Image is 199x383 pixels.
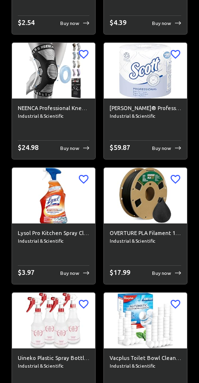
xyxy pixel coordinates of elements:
p: Buy now [152,270,171,277]
h6: NEENCA Professional Knee Brace for Knee Pain Relief, Medical Knee Support with [MEDICAL_DATA] Pad... [18,104,89,113]
p: Buy now [60,270,79,277]
span: $ 59.87 [110,144,130,151]
span: $ 4.39 [110,19,126,26]
img: Lysol Pro Kitchen Spray Cleaner and Degreaser, Antibacterial All Purpose Cleaning Spray for Kitch... [12,168,95,223]
h6: Uineko Plastic Spray Bottle (4 Pack, 24 Oz, All-Purpose) Heavy Duty Spraying Bottles Leak Proof M... [18,354,89,363]
span: Industrial & Scientific [110,362,181,370]
h6: [PERSON_NAME]® Professional 100% Recycled Fiber Standard Roll Toilet Paper (13217), with Elevated... [110,104,181,113]
img: OVERTURE PLA Filament 1.75mm PLA 3D Printer Filament, 1kg Cardboard Spool (2.2lbs), Dimensional A... [104,168,187,223]
img: NEENCA Professional Knee Brace for Knee Pain Relief, Medical Knee Support with Patella Pad &amp; ... [12,43,95,98]
img: Uineko Plastic Spray Bottle (4 Pack, 24 Oz, All-Purpose) Heavy Duty Spraying Bottles Leak Proof M... [12,293,95,348]
span: Industrial & Scientific [18,237,89,245]
p: Buy now [152,145,171,152]
span: Industrial & Scientific [110,237,181,245]
span: Industrial & Scientific [18,112,89,120]
img: Scott® Professional 100% Recycled Fiber Standard Roll Toilet Paper (13217), with Elevated Design,... [104,43,187,98]
span: $ 24.98 [18,144,38,151]
span: $ 17.99 [110,269,130,276]
img: Vacplus Toilet Bowl Cleaners - 100 PACK, Automatic Toilet Bowl Cleaner Tablets for Deodorizing &a... [104,293,187,348]
p: Buy now [60,145,79,152]
h6: Lysol Pro Kitchen Spray Cleaner and Degreaser, Antibacterial All Purpose Cleaning Spray for Kitch... [18,229,89,238]
span: $ 3.97 [18,269,35,276]
span: Industrial & Scientific [110,112,181,120]
h6: OVERTURE PLA Filament 1.75mm PLA 3D Printer Filament, 1kg Cardboard Spool (2.2lbs), Dimensional A... [110,229,181,238]
span: $ 2.54 [18,19,35,26]
span: Industrial & Scientific [18,362,89,370]
p: Buy now [60,20,79,27]
h6: Vacplus Toilet Bowl Cleaners - 100 PACK, Automatic Toilet Bowl Cleaner Tablets for Deodorizing &a... [110,354,181,363]
p: Buy now [152,20,171,27]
